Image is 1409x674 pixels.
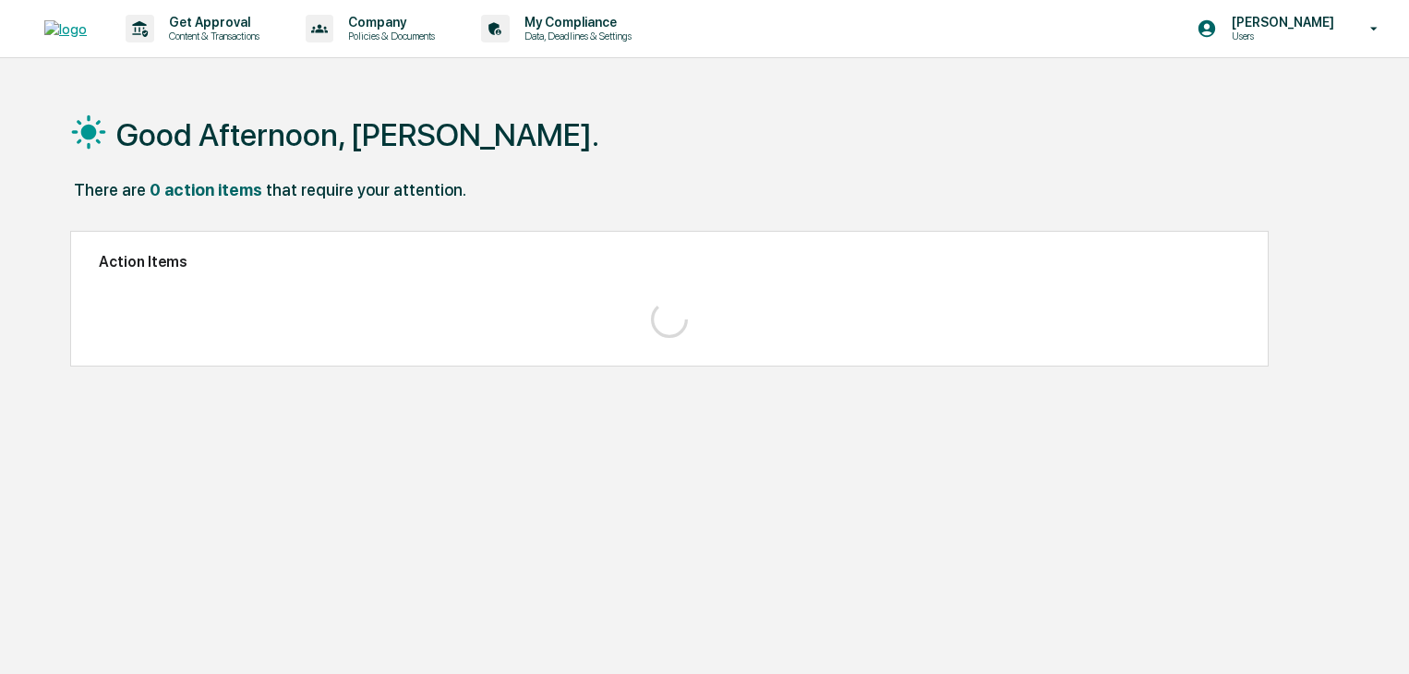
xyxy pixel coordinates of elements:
p: Content & Transactions [154,30,269,42]
h2: Action Items [99,253,1240,271]
h1: Good Afternoon, [PERSON_NAME]. [116,116,599,153]
p: Company [333,15,444,30]
p: Data, Deadlines & Settings [510,30,641,42]
img: logo [44,20,89,38]
p: [PERSON_NAME] [1217,15,1343,30]
p: Policies & Documents [333,30,444,42]
div: that require your attention. [266,180,466,199]
p: Get Approval [154,15,269,30]
p: Users [1217,30,1343,42]
div: There are [74,180,146,199]
p: My Compliance [510,15,641,30]
div: 0 action items [150,180,262,199]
